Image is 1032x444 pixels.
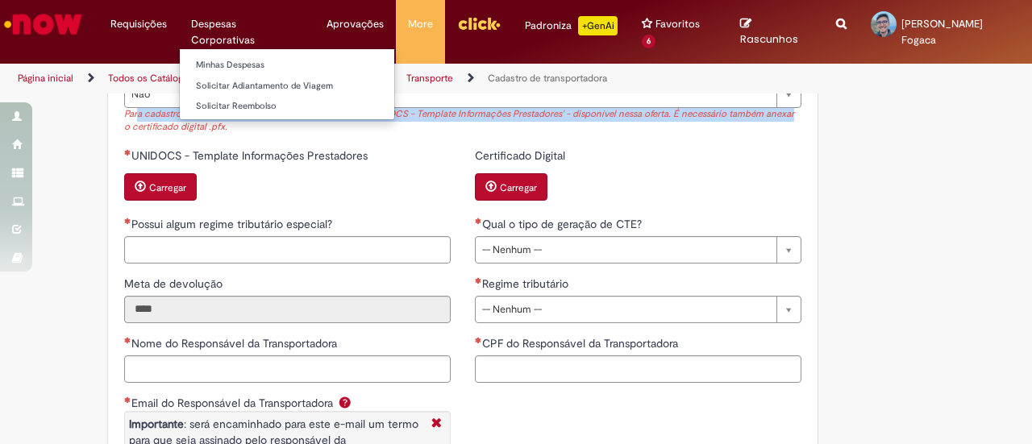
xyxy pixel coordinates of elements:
[482,217,645,231] span: Qual o tipo de geração de CTE?
[406,72,453,85] a: Transporte
[327,16,384,32] span: Aprovações
[124,218,131,224] span: Necessários
[108,72,193,85] a: Todos os Catálogos
[500,181,537,194] small: Carregar
[131,148,371,163] span: UNIDOCS - Template Informações Prestadores
[124,296,451,323] input: Meta de devolução
[655,16,700,32] span: Favoritos
[427,416,446,433] i: Fechar More information Por question_email_responsavel
[131,336,340,351] span: Nome do Responsável da Transportadora
[475,337,482,343] span: Necessários
[124,396,131,403] span: Necessários
[110,16,167,32] span: Requisições
[525,16,618,35] div: Padroniza
[408,16,433,32] span: More
[488,72,607,85] a: Cadastro de transportadora
[124,149,131,156] span: Necessários
[124,173,197,201] button: Carregar anexo de UNIDOCS - Template Informações Prestadores Required
[2,8,85,40] img: ServiceNow
[901,17,983,47] span: [PERSON_NAME] Fogaca
[124,337,131,343] span: Necessários
[149,181,186,194] small: Carregar
[482,336,681,351] span: CPF do Responsável da Transportadora
[578,16,618,35] p: +GenAi
[482,297,768,322] span: -- Nenhum --
[482,237,768,263] span: -- Nenhum --
[18,72,73,85] a: Página inicial
[124,236,451,263] input: Possui algum regime tributário especial?
[740,17,812,47] a: Rascunhos
[124,108,801,135] div: Para cadastro no Unidocs, preencher e anexar o arquivo 'UNIDOCS - Template Informações Prestadore...
[482,276,572,291] span: Regime tributário
[475,355,801,383] input: CPF do Responsável da Transportadora
[475,148,568,163] span: Certificado Digital
[180,77,394,95] a: Solicitar Adiantamento de Viagem
[475,218,482,224] span: Necessários
[180,98,394,115] a: Solicitar Reembolso
[131,81,768,107] span: Não
[475,277,482,284] span: Necessários
[740,31,798,47] span: Rascunhos
[12,64,676,93] ul: Trilhas de página
[475,173,547,201] button: Carregar anexo de Certificado Digital
[124,276,226,291] span: Somente leitura - Meta de devolução
[124,276,226,292] label: Somente leitura - Meta de devolução
[457,11,501,35] img: click_logo_yellow_360x200.png
[191,16,302,48] span: Despesas Corporativas
[180,56,394,74] a: Minhas Despesas
[179,48,395,120] ul: Despesas Corporativas
[131,217,335,231] span: Possui algum regime tributário especial?
[642,35,655,48] span: 6
[129,417,184,431] strong: Importante
[124,355,451,383] input: Nome do Responsável da Transportadora
[335,396,355,409] span: Ajuda para Email do Responsável da Transportadora
[131,396,336,410] span: Email do Responsável da Transportadora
